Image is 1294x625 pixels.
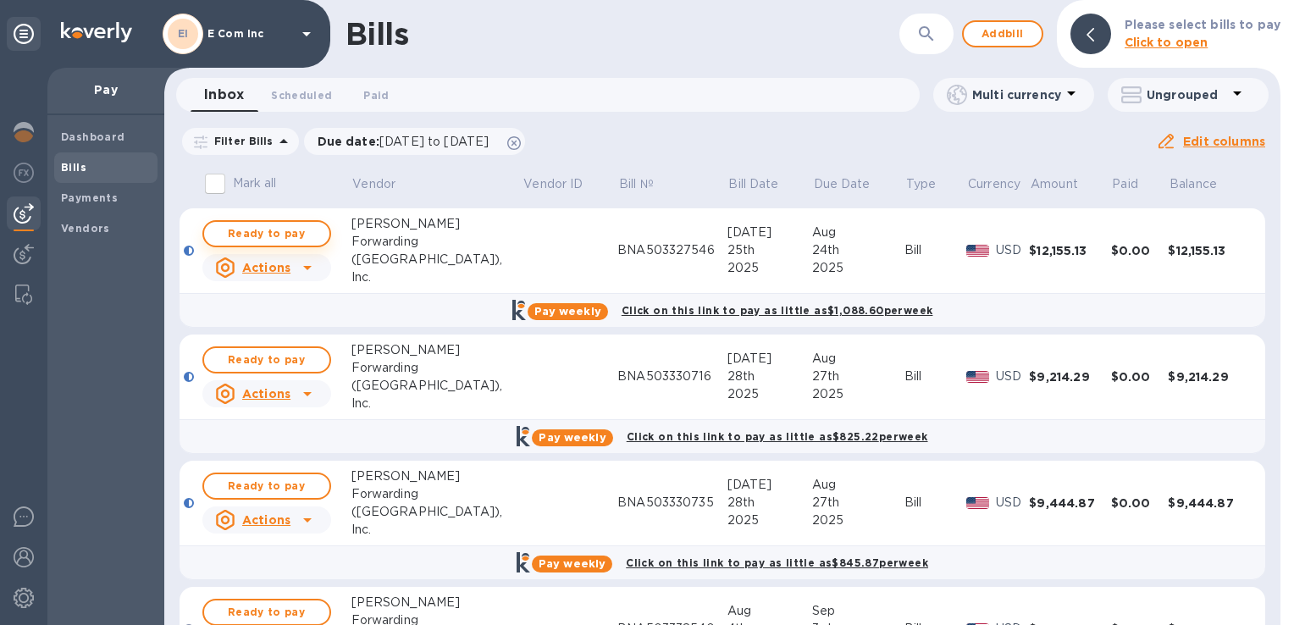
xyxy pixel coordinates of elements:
div: 2025 [812,259,904,277]
div: $9,444.87 [1029,495,1110,512]
p: Amount [1031,175,1078,193]
div: $0.00 [1111,242,1169,259]
div: Sep [812,602,904,620]
p: Bill № [619,175,654,193]
b: Click on this link to pay as little as $825.22 per week [627,430,928,443]
div: [DATE] [727,476,812,494]
div: [PERSON_NAME] [351,215,523,233]
span: Paid [1112,175,1160,193]
div: 27th [812,494,904,512]
div: ([GEOGRAPHIC_DATA]), [351,503,523,521]
div: Unpin categories [7,17,41,51]
div: 28th [727,368,812,385]
div: $0.00 [1111,495,1169,512]
p: USD [996,241,1029,259]
div: $12,155.13 [1029,242,1110,259]
u: Edit columns [1183,135,1265,148]
b: Vendors [61,222,110,235]
img: Foreign exchange [14,163,34,183]
div: [DATE] [727,224,812,241]
div: 24th [812,241,904,259]
b: Pay weekly [539,557,606,570]
div: [PERSON_NAME] [351,594,523,611]
u: Actions [242,261,290,274]
b: Bills [61,161,86,174]
div: Forwarding [351,485,523,503]
img: USD [966,371,989,383]
span: Paid [363,86,389,104]
div: 27th [812,368,904,385]
b: EI [178,27,189,40]
img: USD [966,245,989,257]
span: Ready to pay [218,350,316,370]
span: Bill Date [728,175,800,193]
div: Aug [727,602,812,620]
p: Filter Bills [207,134,274,148]
div: ([GEOGRAPHIC_DATA]), [351,377,523,395]
div: $0.00 [1111,368,1169,385]
div: BNA503330735 [617,494,727,512]
div: $12,155.13 [1168,242,1249,259]
p: Bill Date [728,175,778,193]
div: BNA503330716 [617,368,727,385]
span: Vendor ID [523,175,605,193]
div: [PERSON_NAME] [351,467,523,485]
span: Ready to pay [218,602,316,622]
p: Vendor ID [523,175,583,193]
b: Click on this link to pay as little as $845.87 per week [626,556,928,569]
span: Due Date [814,175,893,193]
div: [DATE] [727,350,812,368]
p: Currency [968,175,1020,193]
div: Inc. [351,268,523,286]
span: Vendor [352,175,418,193]
b: Please select bills to pay [1125,18,1280,31]
div: Forwarding [351,233,523,251]
b: Click to open [1125,36,1208,49]
b: Click on this link to pay as little as $1,088.60 per week [622,304,933,317]
p: USD [996,368,1029,385]
span: Scheduled [271,86,332,104]
div: Bill [904,368,966,385]
p: Mark all [233,174,277,192]
p: USD [996,494,1029,512]
p: Type [906,175,937,193]
span: Amount [1031,175,1100,193]
b: Dashboard [61,130,125,143]
p: Vendor [352,175,395,193]
b: Pay weekly [534,305,601,318]
div: 2025 [727,259,812,277]
span: Bill № [619,175,676,193]
u: Actions [242,513,290,527]
button: Ready to pay [202,220,331,247]
div: Bill [904,494,966,512]
div: 2025 [727,385,812,403]
button: Ready to pay [202,346,331,373]
u: Actions [242,387,290,401]
p: Ungrouped [1147,86,1227,103]
img: USD [966,497,989,509]
h1: Bills [346,16,408,52]
span: Type [906,175,959,193]
p: Paid [1112,175,1138,193]
div: 2025 [727,512,812,529]
b: Payments [61,191,118,204]
p: Multi currency [972,86,1061,103]
button: Addbill [962,20,1043,47]
span: Add bill [977,24,1028,44]
p: Due Date [814,175,871,193]
span: Ready to pay [218,476,316,496]
span: Inbox [204,83,244,107]
p: Balance [1170,175,1217,193]
div: ([GEOGRAPHIC_DATA]), [351,251,523,268]
div: [PERSON_NAME] [351,341,523,359]
span: Ready to pay [218,224,316,244]
img: Logo [61,22,132,42]
p: Pay [61,81,151,98]
span: [DATE] to [DATE] [379,135,489,148]
p: E Com Inc [207,28,292,40]
div: Aug [812,350,904,368]
div: Aug [812,476,904,494]
div: $9,444.87 [1168,495,1249,512]
div: $9,214.29 [1168,368,1249,385]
